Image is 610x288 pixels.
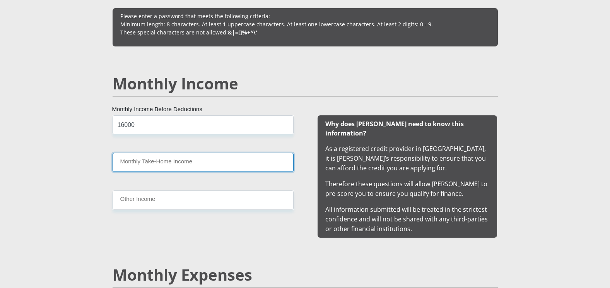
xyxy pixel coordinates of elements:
[325,120,464,137] b: Why does [PERSON_NAME] need to know this information?
[228,29,257,36] b: &|=[]%+^\'
[113,153,294,172] input: Monthly Take Home Income
[325,119,489,233] span: As a registered credit provider in [GEOGRAPHIC_DATA], it is [PERSON_NAME]’s responsibility to ens...
[113,190,294,209] input: Other Income
[113,115,294,134] input: Monthly Income Before Deductions
[113,266,498,284] h2: Monthly Expenses
[120,12,490,36] p: Please enter a password that meets the following criteria: Minimum length: 8 characters. At least...
[113,74,498,93] h2: Monthly Income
